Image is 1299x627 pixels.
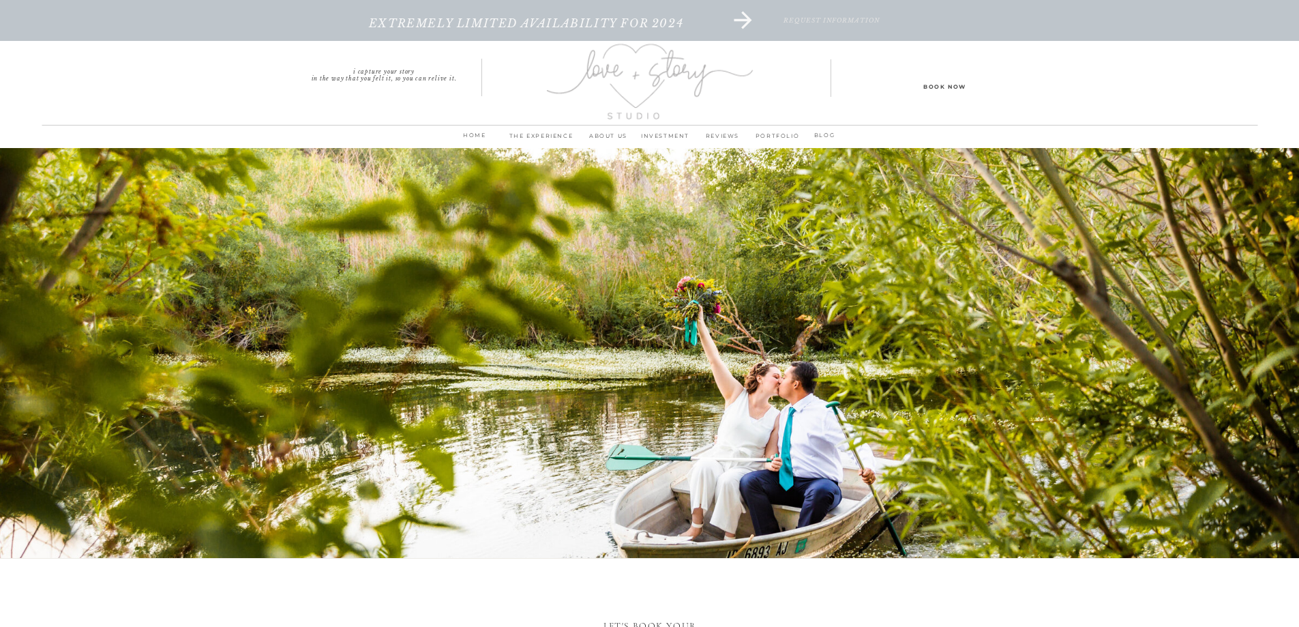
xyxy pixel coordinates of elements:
[503,130,580,149] a: THE EXPERIENCE
[637,130,694,149] a: INVESTMENT
[751,130,804,149] a: PORTFOLIO
[286,68,482,78] a: I capture your storyin the way that you felt it, so you can relive it.
[580,130,637,149] a: ABOUT us
[884,81,1006,91] a: Book Now
[807,130,843,143] a: BLOG
[712,17,953,44] a: request information
[694,130,751,149] a: REVIEWS
[457,130,493,149] a: home
[286,68,482,78] p: I capture your story in the way that you felt it, so you can relive it.
[323,17,730,44] a: extremely limited availability for 2024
